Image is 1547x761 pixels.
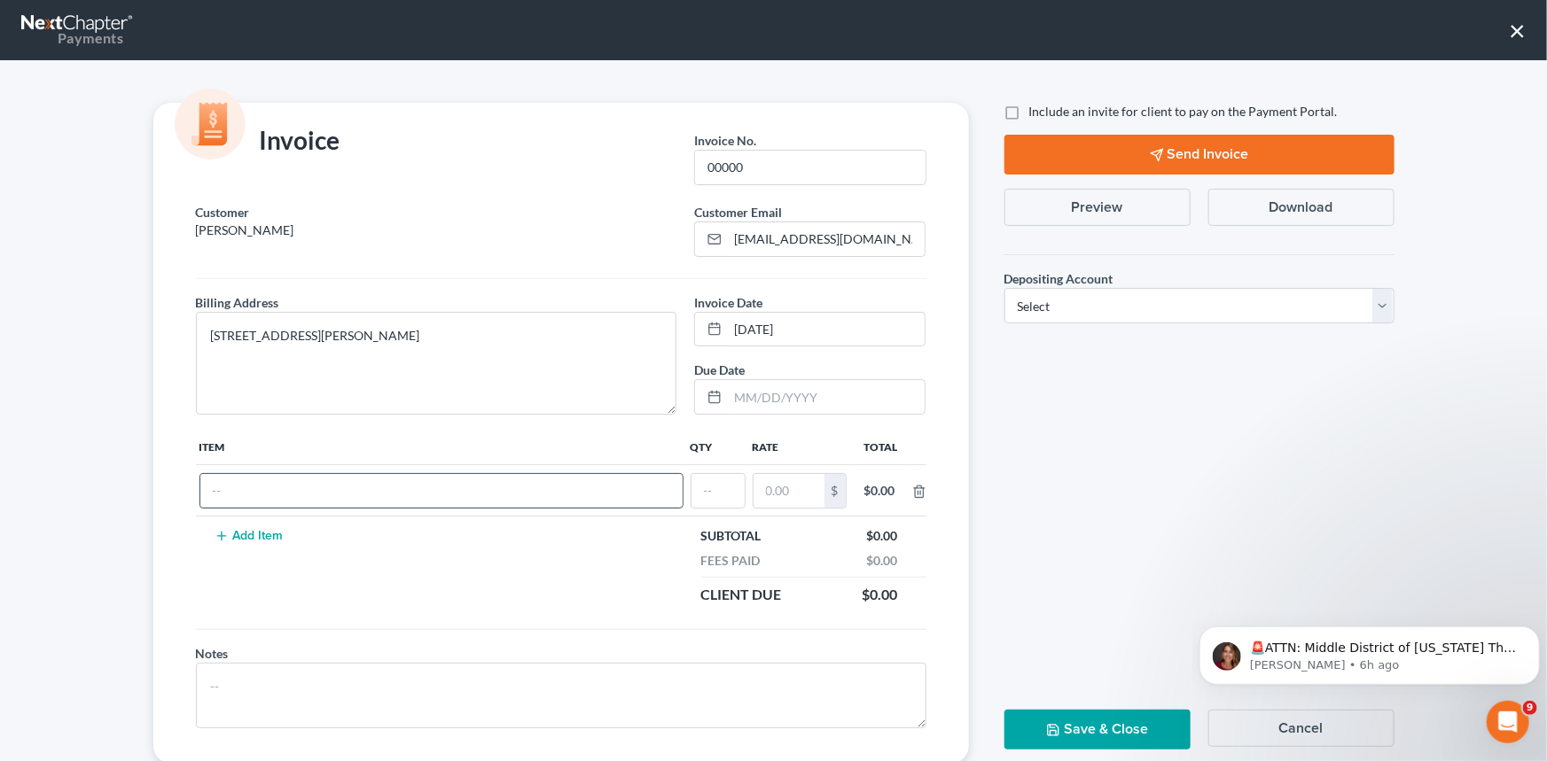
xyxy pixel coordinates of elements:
iframe: Intercom notifications message [1192,589,1547,713]
div: $0.00 [858,527,907,545]
input: MM/DD/YYYY [728,380,925,414]
button: Preview [1004,189,1191,226]
th: Qty [687,429,749,464]
button: Add Item [210,529,288,543]
div: Payments [21,28,123,48]
label: Customer [196,203,250,221]
span: Invoice Date [694,295,762,310]
th: Rate [749,429,850,464]
span: 9 [1523,701,1537,715]
iframe: Intercom live chat [1487,701,1529,743]
th: Item [196,429,687,464]
button: Cancel [1208,710,1395,747]
button: Download [1208,189,1395,226]
input: -- [695,151,925,184]
span: Depositing Account [1004,271,1113,286]
input: 0.00 [754,474,824,508]
div: Invoice [187,124,349,159]
img: icon-money-cc55cd5b71ee43c44ef0efbab91310903cbf28f8221dba23c0d5ca797e203e98.svg [175,89,246,159]
div: Fees Paid [692,552,770,570]
div: $0.00 [864,482,898,500]
input: MM/DD/YYYY [728,313,925,346]
button: × [1509,16,1526,44]
button: Send Invoice [1004,135,1395,175]
a: Payments [21,9,135,51]
p: [PERSON_NAME] [196,221,677,239]
input: -- [691,474,745,508]
div: $0.00 [854,585,907,605]
label: Due Date [694,361,745,379]
div: Subtotal [692,527,770,545]
div: $ [824,474,846,508]
div: Client Due [692,585,791,605]
input: -- [200,474,683,508]
label: Notes [196,644,229,663]
span: Customer Email [694,205,782,220]
input: Enter email... [728,222,925,256]
button: Save & Close [1004,710,1191,749]
span: Include an invite for client to pay on the Payment Portal. [1029,104,1338,119]
th: Total [850,429,912,464]
div: $0.00 [858,552,907,570]
span: Invoice No. [694,133,756,148]
span: Billing Address [196,295,279,310]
